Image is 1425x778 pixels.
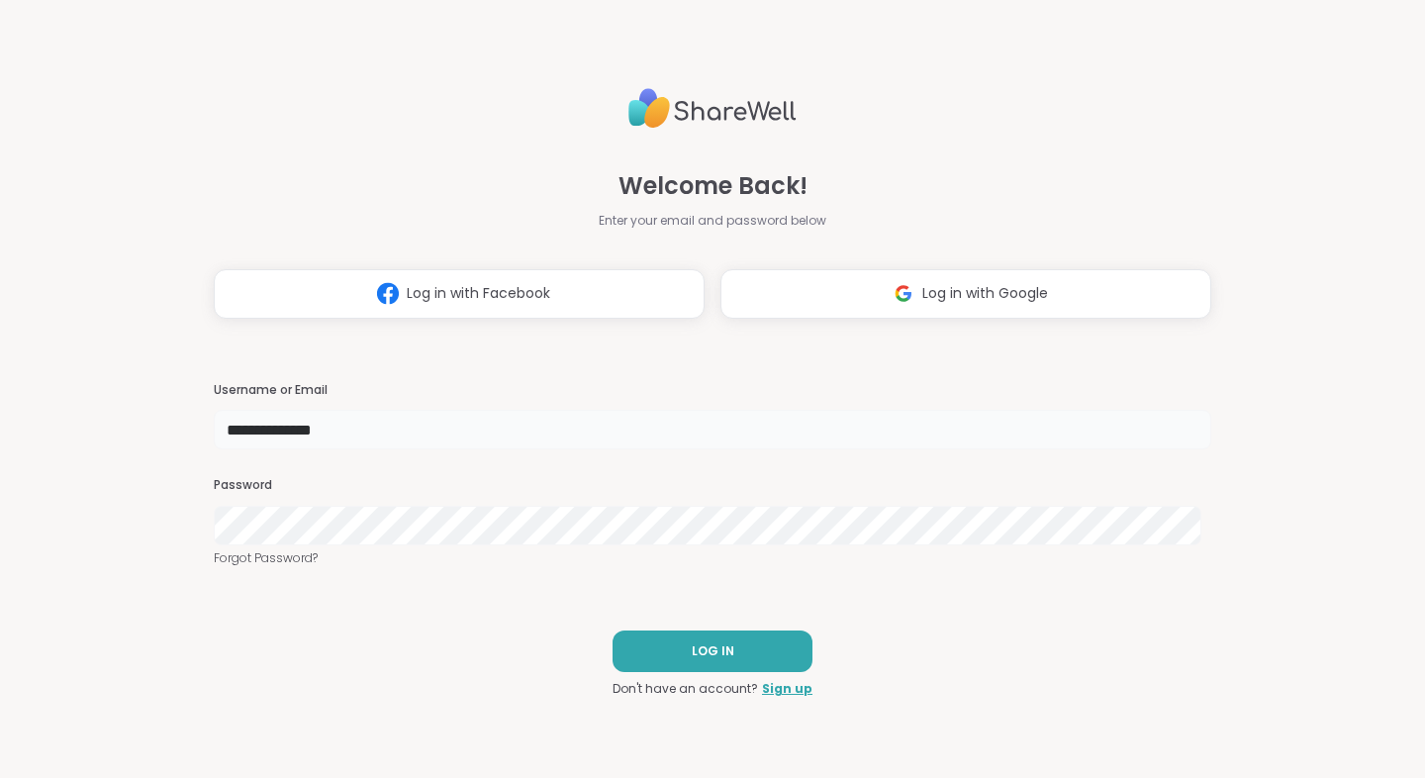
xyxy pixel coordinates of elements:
[720,269,1211,319] button: Log in with Google
[613,680,758,698] span: Don't have an account?
[692,642,734,660] span: LOG IN
[214,549,1211,567] a: Forgot Password?
[369,275,407,312] img: ShareWell Logomark
[922,283,1048,304] span: Log in with Google
[599,212,826,230] span: Enter your email and password below
[618,168,807,204] span: Welcome Back!
[214,382,1211,399] h3: Username or Email
[407,283,550,304] span: Log in with Facebook
[762,680,812,698] a: Sign up
[885,275,922,312] img: ShareWell Logomark
[628,80,797,137] img: ShareWell Logo
[214,477,1211,494] h3: Password
[214,269,705,319] button: Log in with Facebook
[613,631,812,672] button: LOG IN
